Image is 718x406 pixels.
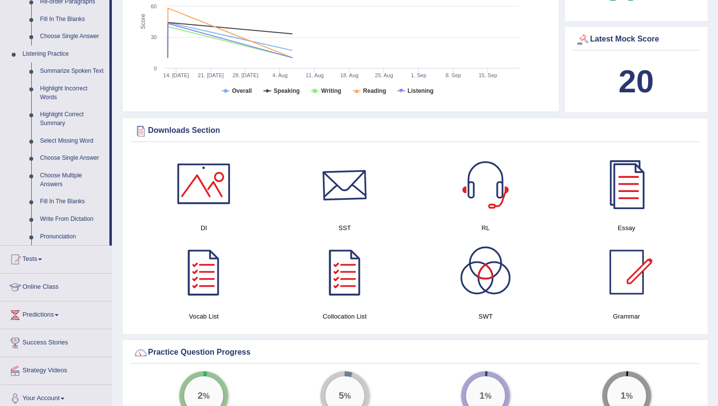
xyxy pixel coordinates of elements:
a: Tests [0,246,112,270]
big: 1 [620,390,626,401]
h4: Collocation List [279,311,411,321]
tspan: 25. Aug [375,72,393,78]
h4: Vocab List [138,311,270,321]
big: 2 [198,390,203,401]
div: Latest Mock Score [575,32,697,47]
h4: DI [138,223,270,233]
text: 0 [154,65,157,71]
a: Highlight Correct Summary [36,106,109,132]
div: Downloads Section [133,124,697,138]
b: 20 [618,64,654,99]
a: Fill In The Blanks [36,193,109,211]
a: Fill In The Blanks [36,11,109,28]
tspan: Speaking [274,87,299,94]
tspan: 28. [DATE] [232,72,258,78]
tspan: Reading [363,87,386,94]
tspan: Writing [321,87,341,94]
tspan: 18. Aug [340,72,359,78]
big: 1 [480,390,485,401]
div: Practice Question Progress [133,345,697,360]
text: 30 [151,34,157,40]
h4: SWT [420,311,551,321]
tspan: 4. Aug [273,72,288,78]
tspan: Score [140,14,147,29]
tspan: 21. [DATE] [198,72,224,78]
a: Summarize Spoken Text [36,63,109,80]
a: Success Stories [0,329,112,354]
a: Select Missing Word [36,132,109,150]
a: Online Class [0,274,112,298]
h4: RL [420,223,551,233]
tspan: Overall [232,87,252,94]
tspan: 14. [DATE] [163,72,189,78]
a: Listening Practice [18,45,109,63]
text: 60 [151,3,157,9]
h4: SST [279,223,411,233]
tspan: 1. Sep [411,72,426,78]
tspan: 8. Sep [445,72,461,78]
a: Strategy Videos [0,357,112,382]
tspan: Listening [407,87,433,94]
h4: Essay [561,223,693,233]
tspan: 15. Sep [479,72,497,78]
a: Write From Dictation [36,211,109,228]
a: Pronunciation [36,228,109,246]
a: Choose Single Answer [36,150,109,167]
h4: Grammar [561,311,693,321]
big: 5 [338,390,344,401]
a: Choose Single Answer [36,28,109,45]
a: Highlight Incorrect Words [36,80,109,106]
a: Predictions [0,301,112,326]
tspan: 11. Aug [306,72,324,78]
a: Choose Multiple Answers [36,167,109,193]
